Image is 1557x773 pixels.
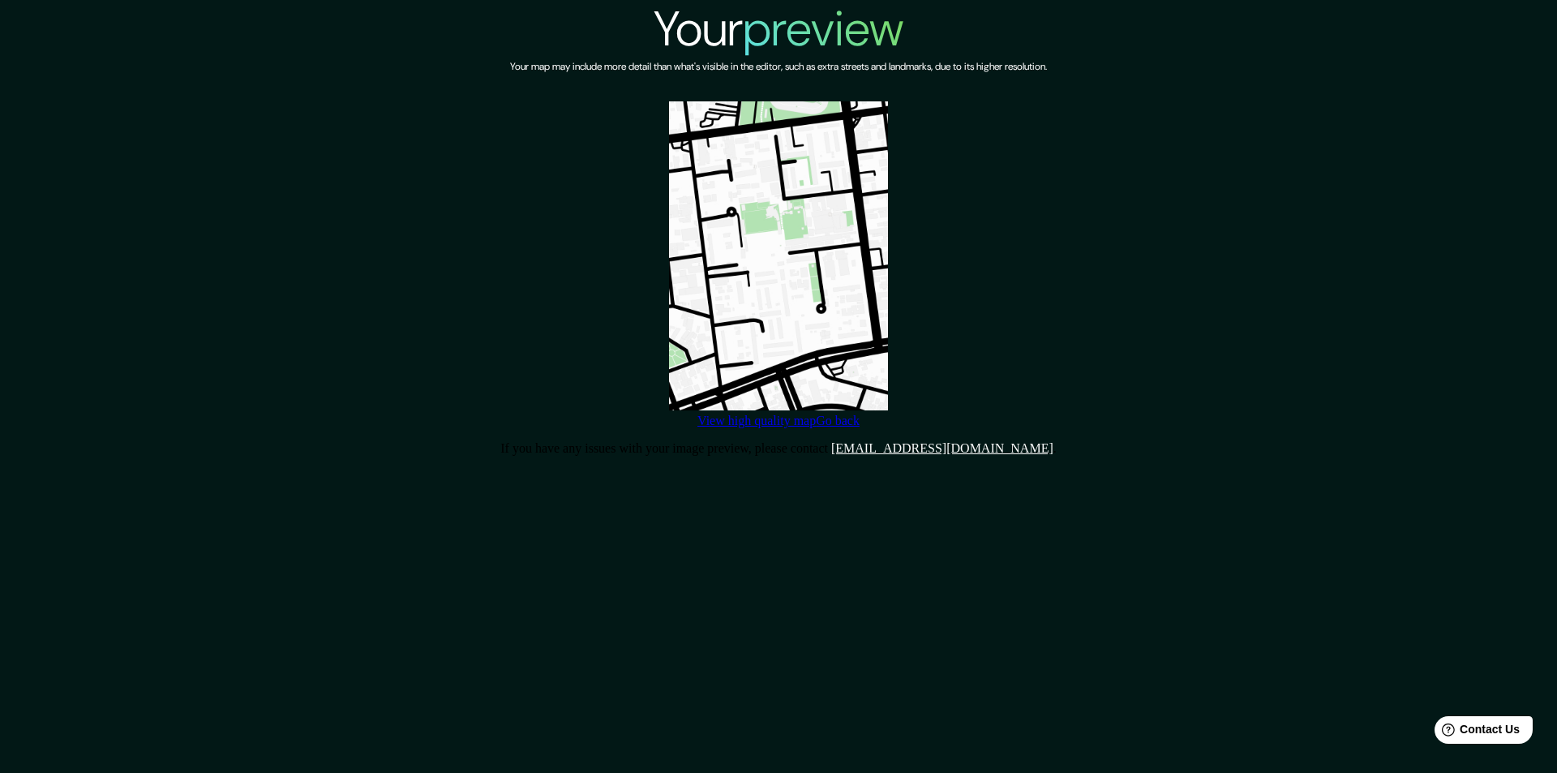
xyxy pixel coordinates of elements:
a: View high quality map [697,414,816,427]
a: [EMAIL_ADDRESS][DOMAIN_NAME] [831,441,1053,455]
p: If you have any issues with your image preview, please contact . [500,441,1056,456]
h6: Your map may include more detail than what's visible in the editor, such as extra streets and lan... [510,58,1047,75]
a: Go back [816,414,860,427]
img: created-map-preview [669,101,888,410]
iframe: Help widget launcher [1413,710,1539,755]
